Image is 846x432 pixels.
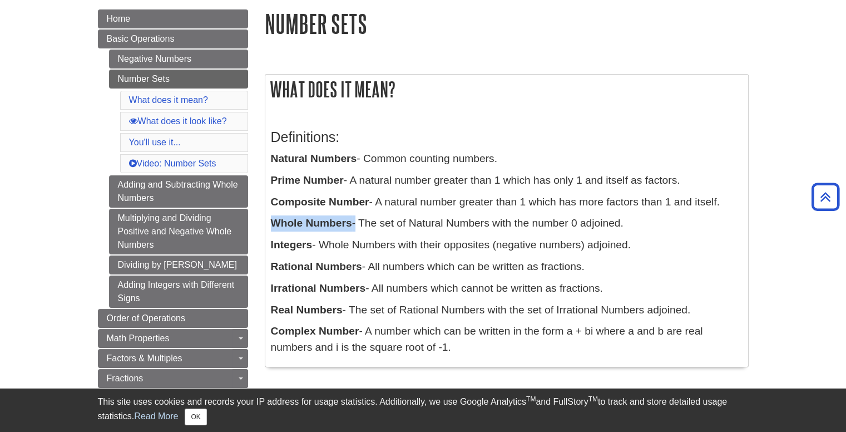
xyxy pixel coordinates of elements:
[808,189,843,204] a: Back to Top
[129,138,181,147] a: You'll use it...
[107,34,175,43] span: Basic Operations
[271,259,743,275] p: - All numbers which can be written as fractions.
[271,129,743,145] h3: Definitions:
[271,194,743,210] p: - A natural number greater than 1 which has more factors than 1 and itself.
[134,411,178,421] a: Read More
[271,261,362,272] b: Rational Numbers
[265,75,748,104] h2: What does it mean?
[271,173,743,189] p: - A natural number greater than 1 which has only 1 and itself as factors.
[271,215,743,232] p: - The set of Natural Numbers with the number 0 adjoined.
[109,276,248,308] a: Adding Integers with Different Signs
[107,374,144,383] span: Fractions
[271,304,343,316] b: Real Numbers
[109,256,248,274] a: Dividing by [PERSON_NAME]
[271,151,743,167] p: - Common counting numbers.
[271,239,313,251] b: Integers
[588,395,598,403] sup: TM
[271,282,366,294] b: Irrational Numbers
[98,369,248,388] a: Fractions
[98,9,248,28] a: Home
[109,209,248,254] a: Multiplying and Dividing Positive and Negative Whole Numbers
[107,354,182,363] span: Factors & Multiples
[109,175,248,208] a: Adding and Subtracting Whole Numbers
[271,196,369,208] b: Composite Number
[98,30,248,48] a: Basic Operations
[129,159,216,168] a: Video: Number Sets
[185,409,206,425] button: Close
[107,333,170,343] span: Math Properties
[109,50,248,68] a: Negative Numbers
[271,325,359,337] b: Complex Number
[526,395,536,403] sup: TM
[107,313,185,323] span: Order of Operations
[98,329,248,348] a: Math Properties
[271,217,352,229] b: Whole Numbers
[129,95,208,105] a: What does it mean?
[98,349,248,368] a: Factors & Multiples
[271,237,743,253] p: - Whole Numbers with their opposites (negative numbers) adjoined.
[271,323,743,356] p: - A number which can be written in the form a + bi where a and b are real numbers and i is the sq...
[265,9,749,38] h1: Number Sets
[129,116,227,126] a: What does it look like?
[271,153,357,164] b: Natural Numbers
[271,302,743,318] p: - The set of Rational Numbers with the set of Irrational Numbers adjoined.
[271,281,743,297] p: - All numbers which cannot be written as fractions.
[107,14,131,23] span: Home
[98,395,749,425] div: This site uses cookies and records your IP address for usage statistics. Additionally, we use Goo...
[271,174,344,186] b: Prime Number
[98,309,248,328] a: Order of Operations
[109,70,248,89] a: Number Sets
